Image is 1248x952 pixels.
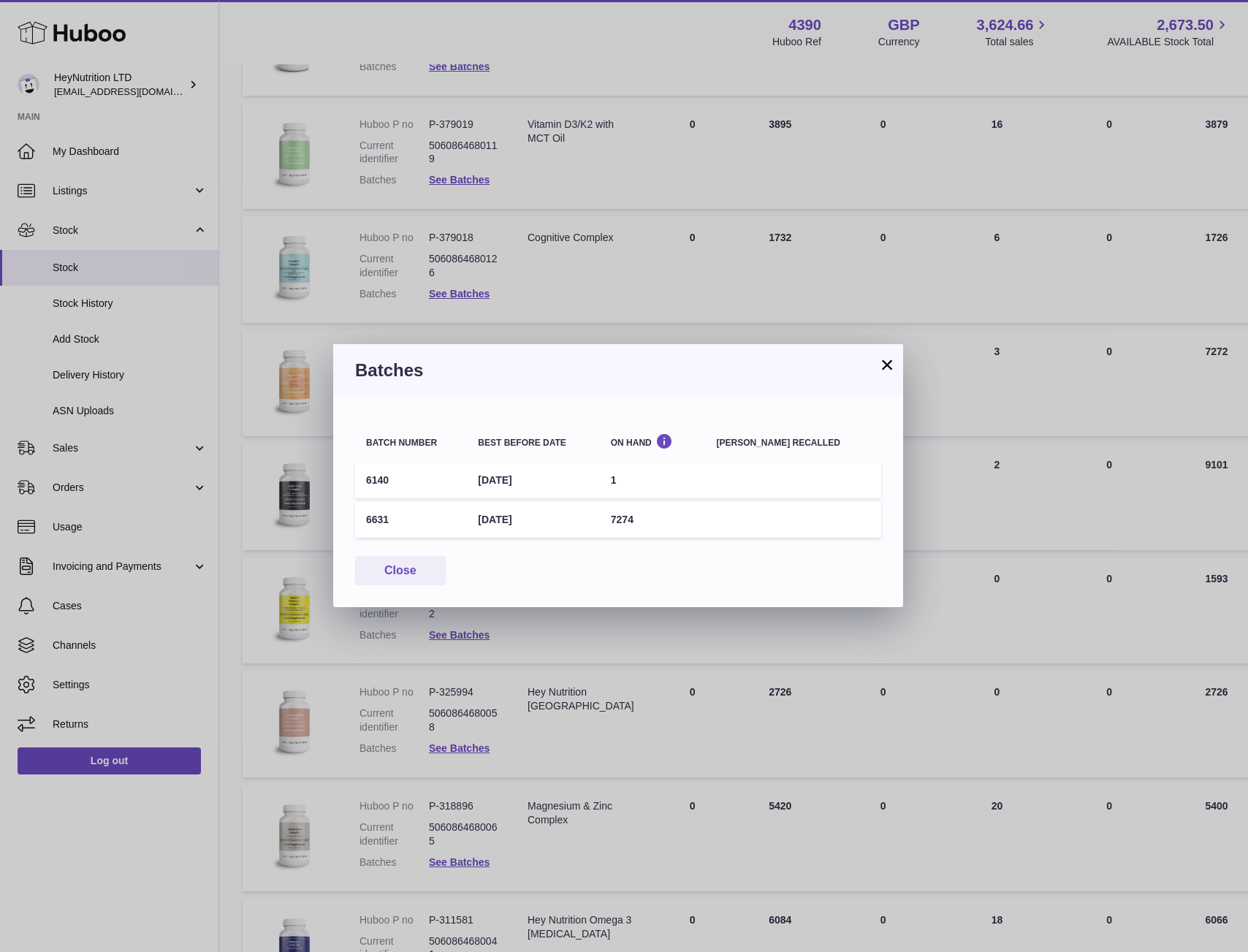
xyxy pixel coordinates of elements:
button: × [878,356,896,373]
div: On Hand [611,433,695,447]
td: 6631 [355,502,467,538]
div: Batch number [366,438,456,448]
td: 6140 [355,462,467,498]
div: Best before date [478,438,588,448]
h3: Batches [355,359,881,382]
td: [DATE] [467,462,599,498]
div: [PERSON_NAME] recalled [717,438,870,448]
button: Close [355,556,446,586]
td: 7274 [600,502,706,538]
td: 1 [600,462,706,498]
td: [DATE] [467,502,599,538]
